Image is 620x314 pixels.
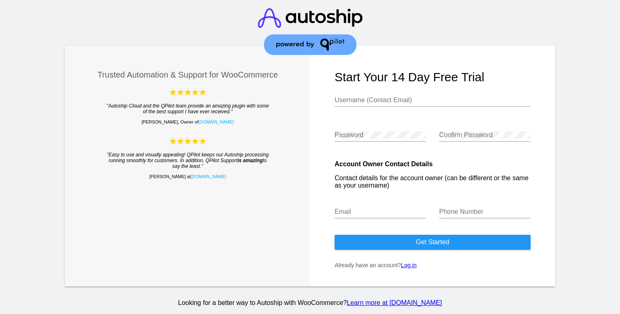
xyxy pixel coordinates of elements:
p: Looking for a better way to Autoship with WooCommerce? [64,299,557,307]
img: Autoship Cloud powered by QPilot [169,137,206,145]
a: Log in [401,262,417,268]
a: [DOMAIN_NAME] [191,174,226,179]
strong: is amazing [237,158,262,163]
input: Username (Contact Email) [335,96,531,104]
strong: Account Owner Contact Details [335,160,433,167]
input: Phone Number [439,208,531,215]
blockquote: "Easy to use and visually appealing! QPilot keeps our Autoship processing running smoothly for cu... [106,152,269,169]
p: [PERSON_NAME] at [90,174,286,179]
span: Get started [416,238,449,245]
p: [PERSON_NAME], Owner of [90,119,286,124]
a: [DOMAIN_NAME] [198,119,234,124]
h1: Start your 14 day free trial [335,70,531,84]
h3: Trusted Automation & Support for WooCommerce [90,70,286,80]
button: Get started [335,235,531,250]
p: Contact details for the account owner (can be different or the same as your username) [335,174,531,189]
p: Already have an account? [335,262,531,268]
blockquote: "Autoship Cloud and the QPilot team provide an amazing plugin with some of the best support I hav... [106,103,269,115]
input: Email [335,208,426,215]
img: Autoship Cloud powered by QPilot [169,88,206,96]
a: Learn more at [DOMAIN_NAME] [347,299,442,306]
